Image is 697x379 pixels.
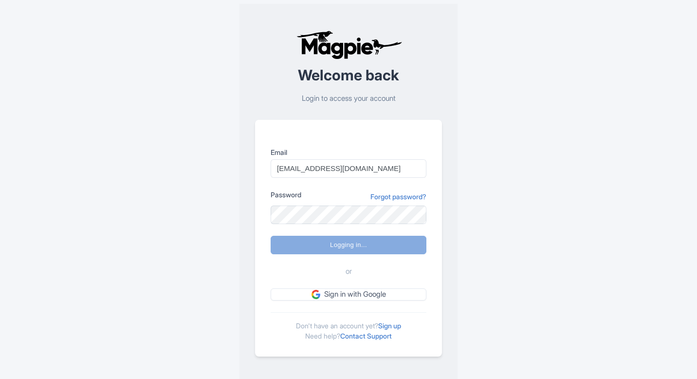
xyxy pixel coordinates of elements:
[255,93,442,104] p: Login to access your account
[271,147,426,157] label: Email
[271,288,426,301] a: Sign in with Google
[340,332,392,340] a: Contact Support
[271,236,426,254] input: Logging in...
[312,290,320,299] img: google.svg
[271,159,426,178] input: you@example.com
[271,312,426,341] div: Don't have an account yet? Need help?
[346,266,352,277] span: or
[271,189,301,200] label: Password
[370,191,426,202] a: Forgot password?
[294,30,404,59] img: logo-ab69f6fb50320c5b225c76a69d11143b.png
[255,67,442,83] h2: Welcome back
[378,322,401,330] a: Sign up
